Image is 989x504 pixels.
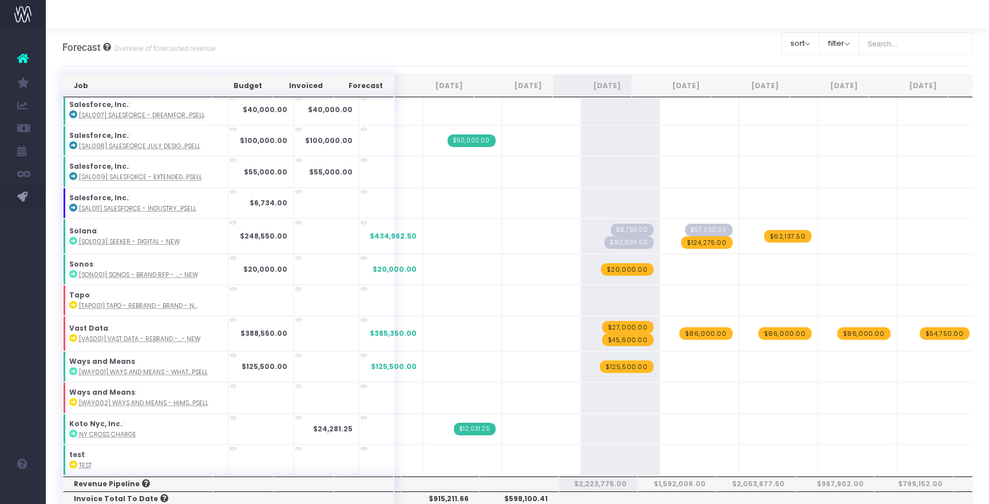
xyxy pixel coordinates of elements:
[79,142,200,150] abbr: [SAL008] Salesforce July Design Support - Brand - Upsell
[395,74,474,97] th: Aug 25: activate to sort column ascending
[448,134,496,147] span: Streamtime Invoice: 903 – [SAL008] Salesforce July Design Support - Brand - Upsell
[63,74,212,97] th: Job: activate to sort column ascending
[553,74,632,97] th: Oct 25: activate to sort column ascending
[602,334,654,346] span: wayahead Revenue Forecast Item
[711,74,790,97] th: Dec 25: activate to sort column ascending
[69,130,129,140] strong: Salesforce, Inc.
[273,74,334,97] th: Invoiced
[559,477,638,491] th: $2,223,775.00
[69,323,108,333] strong: Vast Data
[63,285,228,316] td: :
[242,362,287,371] strong: $125,500.00
[685,224,733,236] span: Streamtime Draft Invoice: 949 – [SOL003] Seeker - Digital - New
[837,327,891,340] span: wayahead Revenue Forecast Item
[63,125,228,156] td: :
[63,254,228,285] td: :
[63,382,228,413] td: :
[63,316,228,351] td: :
[764,230,812,243] span: wayahead Revenue Forecast Item
[69,193,129,203] strong: Salesforce, Inc.
[69,226,97,236] strong: Solana
[63,188,228,219] td: :
[63,94,228,125] td: :
[679,327,733,340] span: wayahead Revenue Forecast Item
[790,74,869,97] th: Jan 26: activate to sort column ascending
[79,461,92,470] abbr: test
[79,430,136,439] abbr: NY Cross Charge
[79,399,208,407] abbr: [WAY002] Ways and Means - Hims & Hers - Brand - Upsell
[69,290,90,300] strong: Tapo
[69,450,85,459] strong: test
[79,173,202,181] abbr: [SAL009] Salesforce - Extended July Support - Brand - Upsell
[601,263,654,276] span: wayahead Revenue Forecast Item
[781,32,820,55] button: sort
[63,219,228,254] td: :
[308,105,353,114] strong: $40,000.00
[240,328,287,338] strong: $388,550.00
[869,74,948,97] th: Feb 26: activate to sort column ascending
[63,414,228,445] td: :
[758,327,812,340] span: wayahead Revenue Forecast Item
[371,362,417,372] span: $125,500.00
[859,32,973,55] input: Search...
[14,481,31,498] img: images/default_profile_image.png
[796,477,875,491] th: $967,902.00
[305,136,353,145] strong: $100,000.00
[313,424,353,434] strong: $24,281.25
[79,271,198,279] abbr: [SON001] Sonos - Brand RFP - Brand - New
[69,161,129,171] strong: Salesforce, Inc.
[638,477,717,491] th: $1,592,006.00
[244,167,287,177] strong: $55,000.00
[63,156,228,187] td: :
[79,111,205,120] abbr: [SAL007] Salesforce - Dreamforce Sprint - Brand - Upsell
[79,335,200,343] abbr: [VAS001] Vast Data - Rebrand - Brand - New
[454,423,496,435] span: Streamtime Invoice: 911 – NY Cross Charge
[370,231,417,241] span: $434,962.50
[69,356,135,366] strong: Ways and Means
[250,198,287,208] strong: $6,734.00
[69,100,129,109] strong: Salesforce, Inc.
[240,231,287,241] strong: $248,550.00
[602,321,654,334] span: wayahead Revenue Forecast Item
[79,368,208,376] abbr: [WAY001] Ways and Means - WhatNot Assets - Brand - Upsell
[819,32,859,55] button: filter
[212,74,273,97] th: Budget
[111,42,216,53] small: Overview of forecasted revenue
[474,74,553,97] th: Sep 25: activate to sort column ascending
[373,264,417,275] span: $20,000.00
[632,74,711,97] th: Nov 25: activate to sort column ascending
[79,301,197,310] abbr: [TAP001] Tapo - Rebrand - Brand - New
[681,236,733,249] span: wayahead Revenue Forecast Item
[604,236,654,249] span: Streamtime Draft Invoice: 948 – [SOL003] Seeker - Digital - New
[717,477,796,491] th: $2,053,677.50
[600,360,654,373] span: wayahead Revenue Forecast Item
[920,327,970,340] span: wayahead Revenue Forecast Item
[243,264,287,274] strong: $20,000.00
[334,74,394,97] th: Forecast
[240,136,287,145] strong: $100,000.00
[79,237,180,246] abbr: [SOL003] Seeker - Digital - New
[63,477,213,491] th: Revenue Pipeline
[69,387,135,397] strong: Ways and Means
[63,351,228,382] td: :
[62,42,101,53] span: Forecast
[63,445,228,475] td: :
[243,105,287,114] strong: $40,000.00
[69,259,93,269] strong: Sonos
[370,328,417,339] span: $385,350.00
[69,419,122,428] strong: Koto Nyc, Inc.
[309,167,353,177] strong: $55,000.00
[875,477,954,491] th: $799,152.00
[611,224,653,236] span: Streamtime Draft Invoice: 947 – [SOL003] Seeker - Digital - New
[79,204,196,213] abbr: [SAL011] Salesforce - Industry Icons - Brand - Upsell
